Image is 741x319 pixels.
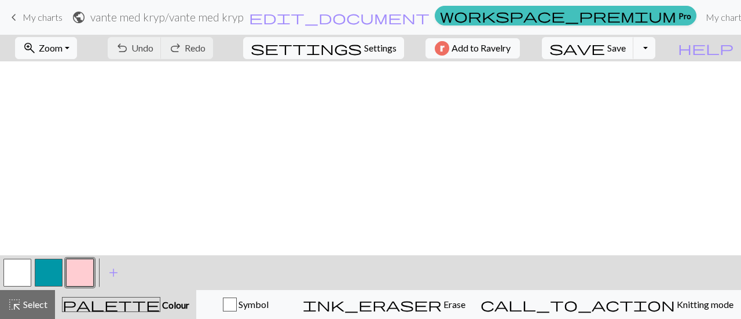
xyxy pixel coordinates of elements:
[607,42,626,53] span: Save
[243,37,404,59] button: SettingsSettings
[23,40,36,56] span: zoom_in
[72,9,86,25] span: public
[678,40,733,56] span: help
[303,296,442,313] span: ink_eraser
[15,37,77,59] button: Zoom
[251,41,362,55] i: Settings
[8,296,21,313] span: highlight_alt
[425,38,520,58] button: Add to Ravelry
[23,12,63,23] span: My charts
[295,290,473,319] button: Erase
[196,290,295,319] button: Symbol
[251,40,362,56] span: settings
[63,296,160,313] span: palette
[435,41,449,56] img: Ravelry
[675,299,733,310] span: Knitting mode
[237,299,269,310] span: Symbol
[107,265,120,281] span: add
[21,299,47,310] span: Select
[435,6,696,25] a: Pro
[442,299,465,310] span: Erase
[440,8,676,24] span: workspace_premium
[364,41,397,55] span: Settings
[549,40,605,56] span: save
[7,9,21,25] span: keyboard_arrow_left
[90,10,244,24] h2: vante med kryp / vante med kryp
[249,9,430,25] span: edit_document
[452,41,511,56] span: Add to Ravelry
[39,42,63,53] span: Zoom
[473,290,741,319] button: Knitting mode
[542,37,634,59] button: Save
[480,296,675,313] span: call_to_action
[7,8,63,27] a: My charts
[55,290,196,319] button: Colour
[160,299,189,310] span: Colour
